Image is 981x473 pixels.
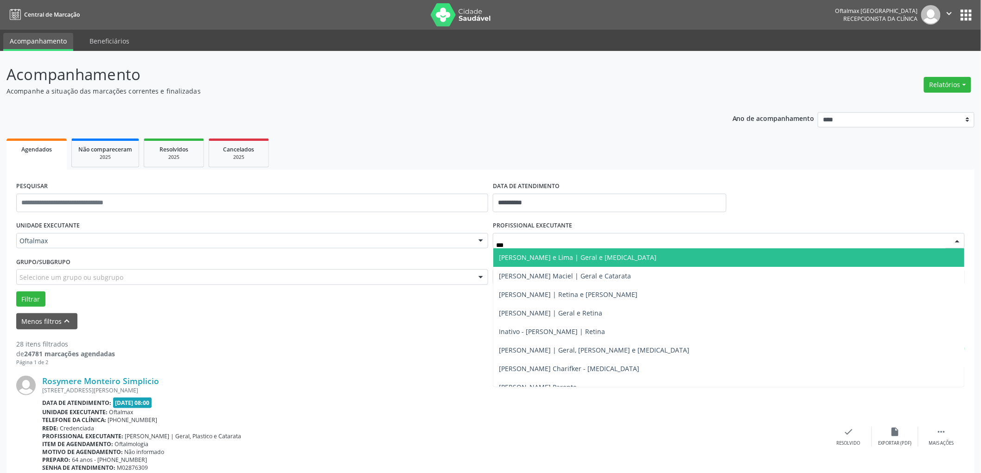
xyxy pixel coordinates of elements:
[125,448,165,456] span: Não informado
[16,179,48,194] label: PESQUISAR
[42,416,106,424] b: Telefone da clínica:
[958,7,975,23] button: apps
[42,408,108,416] b: Unidade executante:
[499,364,639,373] span: [PERSON_NAME] Charifker - [MEDICAL_DATA]
[159,145,188,153] span: Resolvidos
[42,448,123,456] b: Motivo de agendamento:
[944,8,955,19] i: 
[16,349,115,359] div: de
[493,179,560,194] label: DATA DE ATENDIMENTO
[42,456,70,464] b: Preparo:
[499,290,637,299] span: [PERSON_NAME] | Retina e [PERSON_NAME]
[3,33,73,51] a: Acompanhamento
[499,271,631,280] span: [PERSON_NAME] Maciel | Geral e Catarata
[941,5,958,25] button: 
[879,440,912,447] div: Exportar (PDF)
[6,63,684,86] p: Acompanhamento
[16,313,77,329] button: Menos filtroskeyboard_arrow_up
[42,399,111,407] b: Data de atendimento:
[19,236,469,246] span: Oftalmax
[837,440,860,447] div: Resolvido
[72,456,147,464] span: 64 anos - [PHONE_NUMBER]
[42,432,123,440] b: Profissional executante:
[113,397,152,408] span: [DATE] 08:00
[125,432,242,440] span: [PERSON_NAME] | Geral, Plastico e Catarata
[24,11,80,19] span: Central de Marcação
[109,408,134,416] span: Oftalmax
[83,33,136,49] a: Beneficiários
[499,346,689,354] span: [PERSON_NAME] | Geral, [PERSON_NAME] e [MEDICAL_DATA]
[62,316,72,326] i: keyboard_arrow_up
[499,383,577,391] span: [PERSON_NAME] Parente
[16,255,70,269] label: Grupo/Subgrupo
[16,339,115,349] div: 28 itens filtrados
[117,464,148,472] span: M02876309
[16,291,45,307] button: Filtrar
[78,145,132,153] span: Não compareceram
[24,349,115,358] strong: 24781 marcações agendadas
[844,427,854,437] i: check
[844,15,918,23] span: Recepcionista da clínica
[223,145,255,153] span: Cancelados
[6,86,684,96] p: Acompanhe a situação das marcações correntes e finalizadas
[499,253,656,262] span: [PERSON_NAME] e Lima | Geral e [MEDICAL_DATA]
[936,427,947,437] i: 
[42,424,58,432] b: Rede:
[216,154,262,161] div: 2025
[929,440,954,447] div: Mais ações
[16,359,115,366] div: Página 1 de 2
[835,7,918,15] div: Oftalmax [GEOGRAPHIC_DATA]
[16,219,80,233] label: UNIDADE EXECUTANTE
[921,5,941,25] img: img
[499,327,605,336] span: Inativo - [PERSON_NAME] | Retina
[42,440,113,448] b: Item de agendamento:
[19,272,123,282] span: Selecione um grupo ou subgrupo
[151,154,197,161] div: 2025
[60,424,95,432] span: Credenciada
[924,77,971,93] button: Relatórios
[21,145,52,153] span: Agendados
[42,386,826,394] div: [STREET_ADDRESS][PERSON_NAME]
[108,416,158,424] span: [PHONE_NUMBER]
[6,7,80,22] a: Central de Marcação
[42,376,159,386] a: Rosymere Monteiro Simplicio
[42,464,115,472] b: Senha de atendimento:
[16,376,36,395] img: img
[890,427,900,437] i: insert_drive_file
[733,112,815,124] p: Ano de acompanhamento
[499,309,602,317] span: [PERSON_NAME] | Geral e Retina
[493,219,572,233] label: PROFISSIONAL EXECUTANTE
[115,440,149,448] span: Oftalmologia
[78,154,132,161] div: 2025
